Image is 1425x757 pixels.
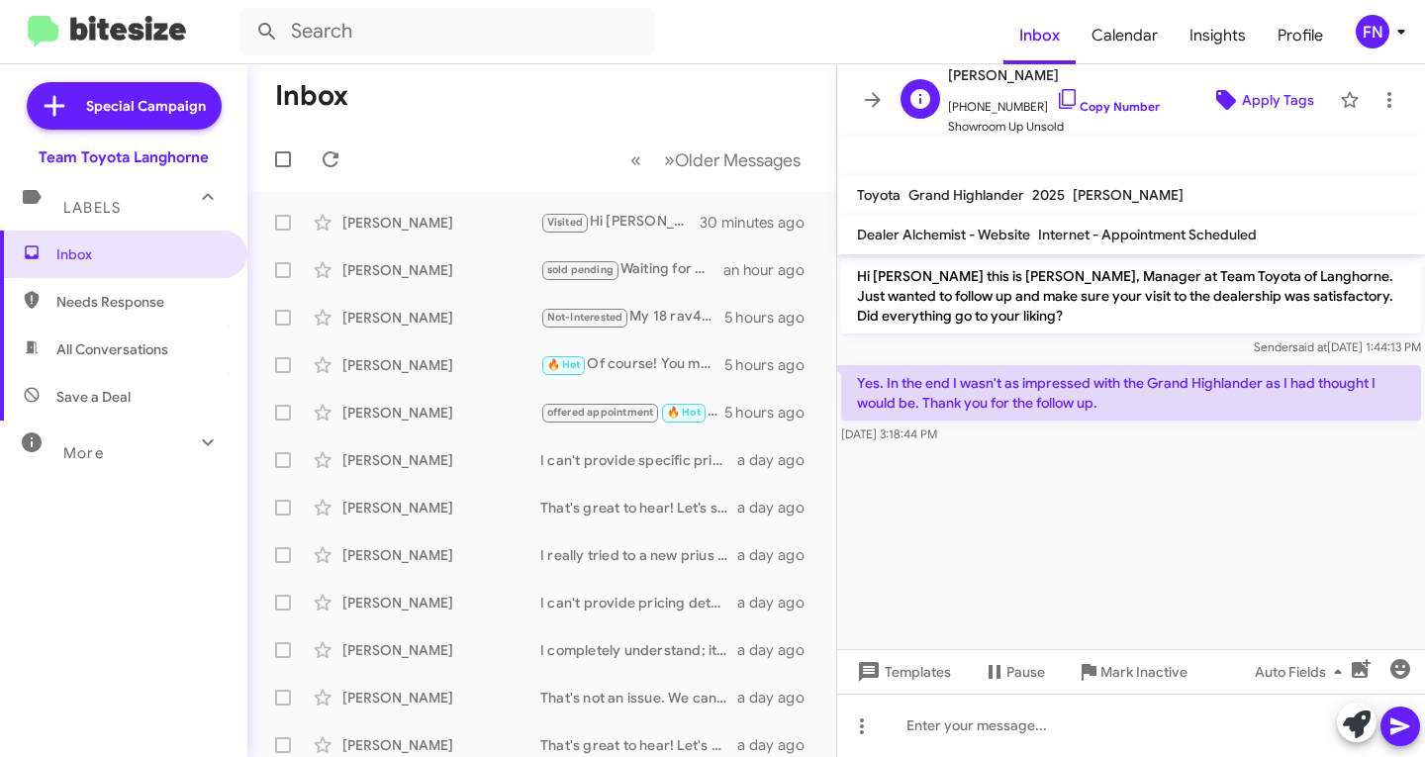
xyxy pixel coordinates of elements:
[56,339,168,359] span: All Conversations
[1254,339,1421,354] span: Sender [DATE] 1:44:13 PM
[737,593,820,613] div: a day ago
[275,80,348,112] h1: Inbox
[39,147,209,167] div: Team Toyota Langhorne
[342,355,540,375] div: [PERSON_NAME]
[652,140,812,180] button: Next
[1262,7,1339,64] a: Profile
[239,8,655,55] input: Search
[27,82,222,130] a: Special Campaign
[540,353,724,376] div: Of course! You may swing by after your service appointment. When you arrive, please head to the s...
[540,593,737,613] div: I can't provide pricing details, but we can arrange a complimentary appraisal for your Sienna. Wo...
[1174,7,1262,64] a: Insights
[724,308,820,328] div: 5 hours ago
[547,406,654,419] span: offered appointment
[908,186,1024,204] span: Grand Highlander
[841,426,937,441] span: [DATE] 3:18:44 PM
[737,688,820,708] div: a day ago
[540,498,737,518] div: That's great to hear! Let’s schedule a time for you to come in and get an offer. When are you ava...
[86,96,206,116] span: Special Campaign
[1194,82,1330,118] button: Apply Tags
[618,140,653,180] button: Previous
[857,226,1030,243] span: Dealer Alchemist - Website
[675,149,801,171] span: Older Messages
[342,308,540,328] div: [PERSON_NAME]
[547,358,581,371] span: 🔥 Hot
[56,387,131,407] span: Save a Deal
[630,147,641,172] span: «
[724,355,820,375] div: 5 hours ago
[342,688,540,708] div: [PERSON_NAME]
[547,263,614,276] span: sold pending
[724,403,820,423] div: 5 hours ago
[737,545,820,565] div: a day ago
[1242,82,1314,118] span: Apply Tags
[56,292,225,312] span: Needs Response
[1255,654,1350,690] span: Auto Fields
[1006,654,1045,690] span: Pause
[540,401,724,424] div: Unfortunately, we are closed on Sundays.
[664,147,675,172] span: »
[342,260,540,280] div: [PERSON_NAME]
[1038,226,1257,243] span: Internet - Appointment Scheduled
[1056,99,1160,114] a: Copy Number
[737,640,820,660] div: a day ago
[1292,339,1327,354] span: said at
[56,244,225,264] span: Inbox
[737,450,820,470] div: a day ago
[540,735,737,755] div: That's great to hear! Let's schedule a time for you to come in and get an appraisal for your High...
[540,640,737,660] div: I completely understand; it's great to love your car! If you ever change your mind or want to exp...
[723,260,820,280] div: an hour ago
[342,450,540,470] div: [PERSON_NAME]
[1032,186,1065,204] span: 2025
[547,311,623,324] span: Not-Interested
[948,87,1160,117] span: [PHONE_NUMBER]
[540,211,702,234] div: Hi [PERSON_NAME], yes it went well
[737,735,820,755] div: a day ago
[1239,654,1366,690] button: Auto Fields
[63,199,121,217] span: Labels
[948,117,1160,137] span: Showroom Up Unsold
[342,403,540,423] div: [PERSON_NAME]
[853,654,951,690] span: Templates
[837,654,967,690] button: Templates
[967,654,1061,690] button: Pause
[342,213,540,233] div: [PERSON_NAME]
[540,450,737,470] div: I can't provide specific pricing, but I can assure you we offer competitive offers for quality ve...
[1003,7,1076,64] a: Inbox
[1061,654,1203,690] button: Mark Inactive
[1076,7,1174,64] a: Calendar
[948,63,1160,87] span: [PERSON_NAME]
[1356,15,1389,48] div: FN
[540,688,737,708] div: That's not an issue. We can still discuss buying your vehicle. Let's set up an appointment to eva...
[1339,15,1403,48] button: FN
[619,140,812,180] nav: Page navigation example
[540,545,737,565] div: I really tried to a new prius prime from team in [GEOGRAPHIC_DATA]. But the add ons were over 2k$...
[540,258,723,281] div: Waiting for my car to come in next week. Then I can answer your question
[540,306,724,329] div: My 18 rav4 is paid off now! Do you know how long it's gonna take to get the title?
[342,593,540,613] div: [PERSON_NAME]
[737,498,820,518] div: a day ago
[1073,186,1184,204] span: [PERSON_NAME]
[857,186,901,204] span: Toyota
[841,258,1421,333] p: Hi [PERSON_NAME] this is [PERSON_NAME], Manager at Team Toyota of Langhorne. Just wanted to follo...
[342,640,540,660] div: [PERSON_NAME]
[667,406,701,419] span: 🔥 Hot
[1100,654,1187,690] span: Mark Inactive
[547,216,583,229] span: Visited
[63,444,104,462] span: More
[342,735,540,755] div: [PERSON_NAME]
[342,498,540,518] div: [PERSON_NAME]
[702,213,820,233] div: 30 minutes ago
[342,545,540,565] div: [PERSON_NAME]
[841,365,1421,421] p: Yes. In the end I wasn't as impressed with the Grand Highlander as I had thought I would be. Than...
